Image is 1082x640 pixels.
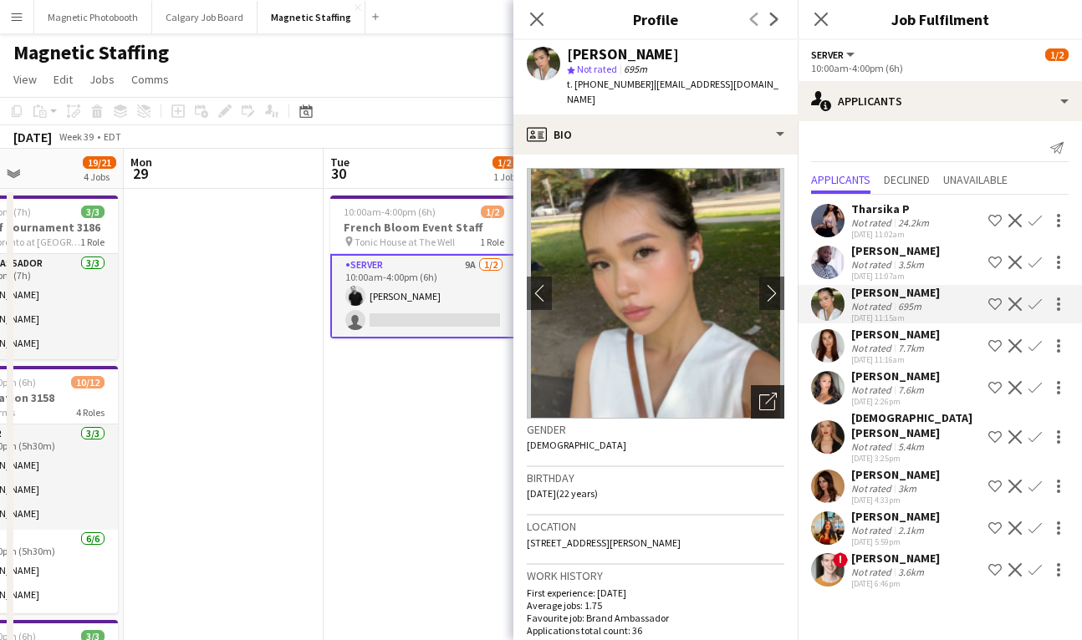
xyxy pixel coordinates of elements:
[527,487,598,500] span: [DATE] (22 years)
[943,174,1008,185] span: Unavailable
[513,8,798,30] h3: Profile
[851,453,982,464] div: [DATE] 3:25pm
[851,368,940,383] div: [PERSON_NAME]
[851,300,895,312] div: Not rated
[851,396,940,407] div: [DATE] 2:26pm
[527,599,784,612] p: Average jobs: 1.75
[131,72,169,87] span: Comms
[527,168,784,419] img: Crew avatar or photo
[884,174,930,185] span: Declined
[330,220,518,235] h3: French Bloom Event Staff
[567,78,778,105] span: | [EMAIL_ADDRESS][DOMAIN_NAME]
[895,342,927,354] div: 7.7km
[577,63,617,75] span: Not rated
[104,130,121,143] div: EDT
[330,155,350,170] span: Tue
[851,342,895,354] div: Not rated
[567,78,654,90] span: t. [PHONE_NUMBER]
[13,40,169,65] h1: Magnetic Staffing
[851,509,940,524] div: [PERSON_NAME]
[130,155,152,170] span: Mon
[895,566,927,578] div: 3.6km
[83,156,116,169] span: 19/21
[355,236,455,248] span: Tonic House at The Well
[895,440,927,453] div: 5.4km
[330,196,518,338] app-job-card: 10:00am-4:00pm (6h)1/2French Bloom Event Staff Tonic House at The Well1 RoleServer9A1/210:00am-4:...
[54,72,73,87] span: Edit
[851,201,932,216] div: Tharsika P
[13,72,37,87] span: View
[851,243,940,258] div: [PERSON_NAME]
[851,229,932,240] div: [DATE] 11:02am
[527,612,784,624] p: Favourite job: Brand Ambassador
[328,164,350,183] span: 30
[71,376,105,389] span: 10/12
[851,467,940,482] div: [PERSON_NAME]
[493,170,515,183] div: 1 Job
[895,482,920,495] div: 3km
[851,312,940,323] div: [DATE] 11:15am
[527,422,784,437] h3: Gender
[1045,48,1069,61] span: 1/2
[851,482,895,495] div: Not rated
[80,236,105,248] span: 1 Role
[851,258,895,271] div: Not rated
[527,439,626,451] span: [DEMOGRAPHIC_DATA]
[851,578,940,589] div: [DATE] 6:46pm
[851,327,940,342] div: [PERSON_NAME]
[798,81,1082,121] div: Applicants
[76,406,105,419] span: 4 Roles
[527,519,784,534] h3: Location
[480,236,504,248] span: 1 Role
[895,258,927,271] div: 3.5km
[895,300,925,312] div: 695m
[527,568,784,583] h3: Work history
[125,69,176,90] a: Comms
[811,62,1069,74] div: 10:00am-4:00pm (6h)
[851,536,940,547] div: [DATE] 5:59pm
[7,69,43,90] a: View
[851,551,940,566] div: [PERSON_NAME]
[84,170,115,183] div: 4 Jobs
[128,164,152,183] span: 29
[851,285,940,300] div: [PERSON_NAME]
[567,47,679,62] div: [PERSON_NAME]
[851,566,895,578] div: Not rated
[811,174,870,185] span: Applicants
[811,48,857,61] button: Server
[895,216,932,229] div: 24.2km
[81,206,105,218] span: 3/3
[620,63,651,75] span: 695m
[527,587,784,599] p: First experience: [DATE]
[89,72,115,87] span: Jobs
[851,383,895,396] div: Not rated
[895,383,927,396] div: 7.6km
[34,1,152,33] button: Magnetic Photobooth
[258,1,365,33] button: Magnetic Staffing
[851,354,940,365] div: [DATE] 11:16am
[751,385,784,419] div: Open photos pop-in
[798,8,1082,30] h3: Job Fulfilment
[811,48,844,61] span: Server
[55,130,97,143] span: Week 39
[83,69,121,90] a: Jobs
[833,552,848,567] span: !
[851,410,982,440] div: [DEMOGRAPHIC_DATA][PERSON_NAME]
[330,254,518,338] app-card-role: Server9A1/210:00am-4:00pm (6h)[PERSON_NAME]
[493,156,516,169] span: 1/2
[527,624,784,637] p: Applications total count: 36
[481,206,504,218] span: 1/2
[527,536,681,549] span: [STREET_ADDRESS][PERSON_NAME]
[895,524,927,536] div: 2.1km
[851,524,895,536] div: Not rated
[851,271,940,282] div: [DATE] 11:07am
[47,69,79,90] a: Edit
[851,440,895,453] div: Not rated
[527,470,784,485] h3: Birthday
[152,1,258,33] button: Calgary Job Board
[851,216,895,229] div: Not rated
[851,495,940,505] div: [DATE] 4:33pm
[13,129,52,145] div: [DATE]
[344,206,436,218] span: 10:00am-4:00pm (6h)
